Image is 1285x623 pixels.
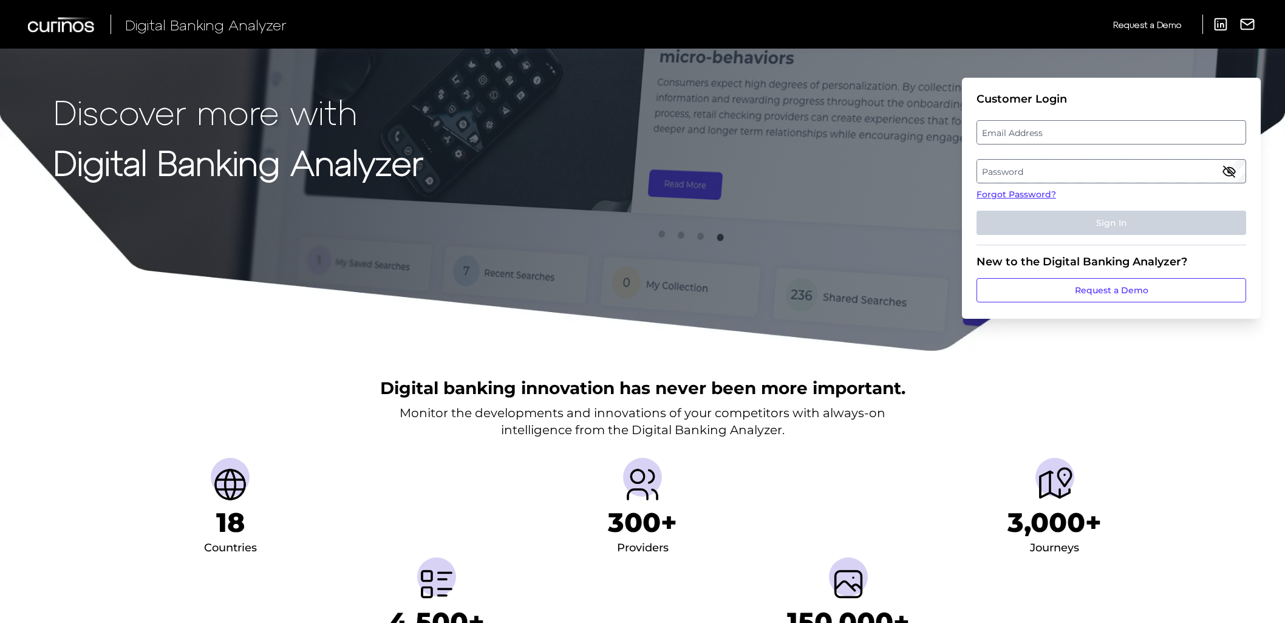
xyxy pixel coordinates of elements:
h2: Digital banking innovation has never been more important. [380,376,905,400]
label: Email Address [977,121,1245,143]
div: New to the Digital Banking Analyzer? [977,255,1246,268]
span: Request a Demo [1113,19,1181,30]
div: Customer Login [977,92,1246,106]
label: Password [977,160,1245,182]
img: Countries [211,465,250,504]
img: Journeys [1035,465,1074,504]
img: Screenshots [829,565,868,604]
h1: 300+ [608,506,677,539]
a: Request a Demo [1113,15,1181,35]
a: Forgot Password? [977,188,1246,201]
a: Request a Demo [977,278,1246,302]
div: Journeys [1030,539,1079,558]
div: Countries [204,539,257,558]
p: Discover more with [53,92,423,131]
img: Providers [623,465,662,504]
img: Metrics [417,565,456,604]
img: Curinos [28,17,96,32]
h1: 3,000+ [1007,506,1102,539]
span: Digital Banking Analyzer [125,16,287,33]
h1: 18 [216,506,245,539]
p: Monitor the developments and innovations of your competitors with always-on intelligence from the... [400,404,885,438]
button: Sign In [977,211,1246,235]
strong: Digital Banking Analyzer [53,141,423,182]
div: Providers [617,539,669,558]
